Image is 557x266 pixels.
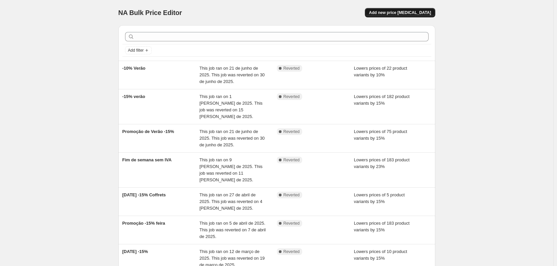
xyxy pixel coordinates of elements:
[284,129,300,134] span: Reverted
[199,221,266,239] span: This job ran on 5 de abril de 2025. This job was reverted on 7 de abril de 2025.
[199,192,262,211] span: This job ran on 27 de abril de 2025. This job was reverted on 4 [PERSON_NAME] de 2025.
[354,94,410,106] span: Lowers prices of 182 product variants by 15%
[199,157,262,182] span: This job ran on 9 [PERSON_NAME] de 2025. This job was reverted on 11 [PERSON_NAME] de 2025.
[122,221,165,226] span: Promoção -15% feira
[128,48,144,53] span: Add filter
[122,249,148,254] span: [DATE] -15%
[199,94,262,119] span: This job ran on 1 [PERSON_NAME] de 2025. This job was reverted on 15 [PERSON_NAME] de 2025.
[125,46,152,54] button: Add filter
[284,192,300,198] span: Reverted
[284,249,300,254] span: Reverted
[365,8,435,17] button: Add new price [MEDICAL_DATA]
[118,9,182,16] span: NA Bulk Price Editor
[354,157,410,169] span: Lowers prices of 183 product variants by 23%
[122,66,145,71] span: -10% Verão
[354,129,407,141] span: Lowers prices of 75 product variants by 15%
[122,94,145,99] span: -15% verão
[284,66,300,71] span: Reverted
[284,221,300,226] span: Reverted
[122,129,174,134] span: Promoção de Verão -15%
[369,10,431,15] span: Add new price [MEDICAL_DATA]
[354,192,405,204] span: Lowers prices of 5 product variants by 15%
[354,221,410,232] span: Lowers prices of 183 product variants by 15%
[284,157,300,163] span: Reverted
[199,66,265,84] span: This job ran on 21 de junho de 2025. This job was reverted on 30 de junho de 2025.
[199,129,265,147] span: This job ran on 21 de junho de 2025. This job was reverted on 30 de junho de 2025.
[354,66,407,77] span: Lowers prices of 22 product variants by 10%
[122,157,172,162] span: Fim de semana sem IVA
[122,192,166,197] span: [DATE] -15% Coffrets
[354,249,407,261] span: Lowers prices of 10 product variants by 15%
[284,94,300,99] span: Reverted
